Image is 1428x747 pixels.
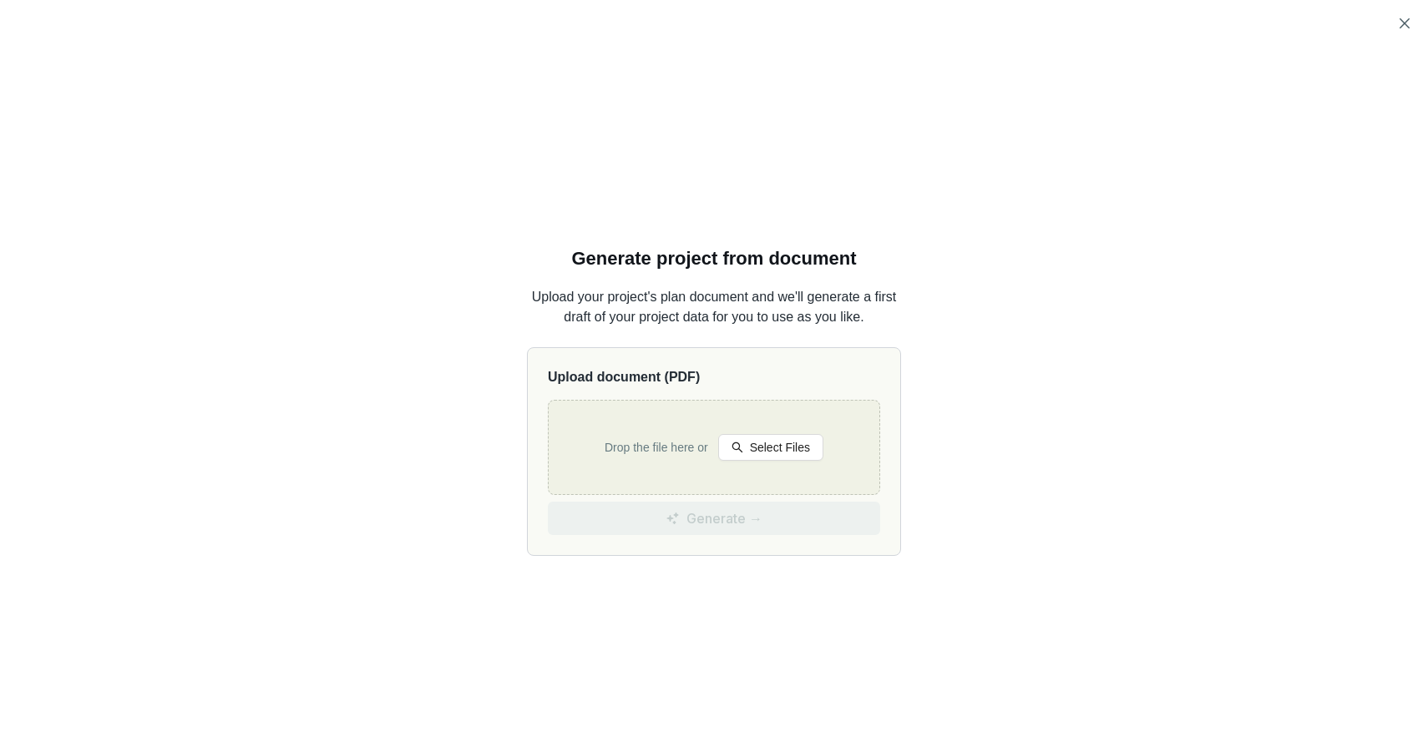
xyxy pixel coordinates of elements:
span: Drop the file here or [605,441,711,454]
span: close [1398,17,1411,30]
span: search [732,442,743,453]
button: Close [1391,10,1418,37]
p: Upload document (PDF) [548,368,880,386]
span: Close [1391,17,1418,30]
span: Select Files [750,438,810,457]
h2: Generate project from document [571,245,856,274]
p: Upload your project's plan document and we'll generate a first draft of your project data for you... [527,287,901,327]
button: Select Files [718,434,823,461]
